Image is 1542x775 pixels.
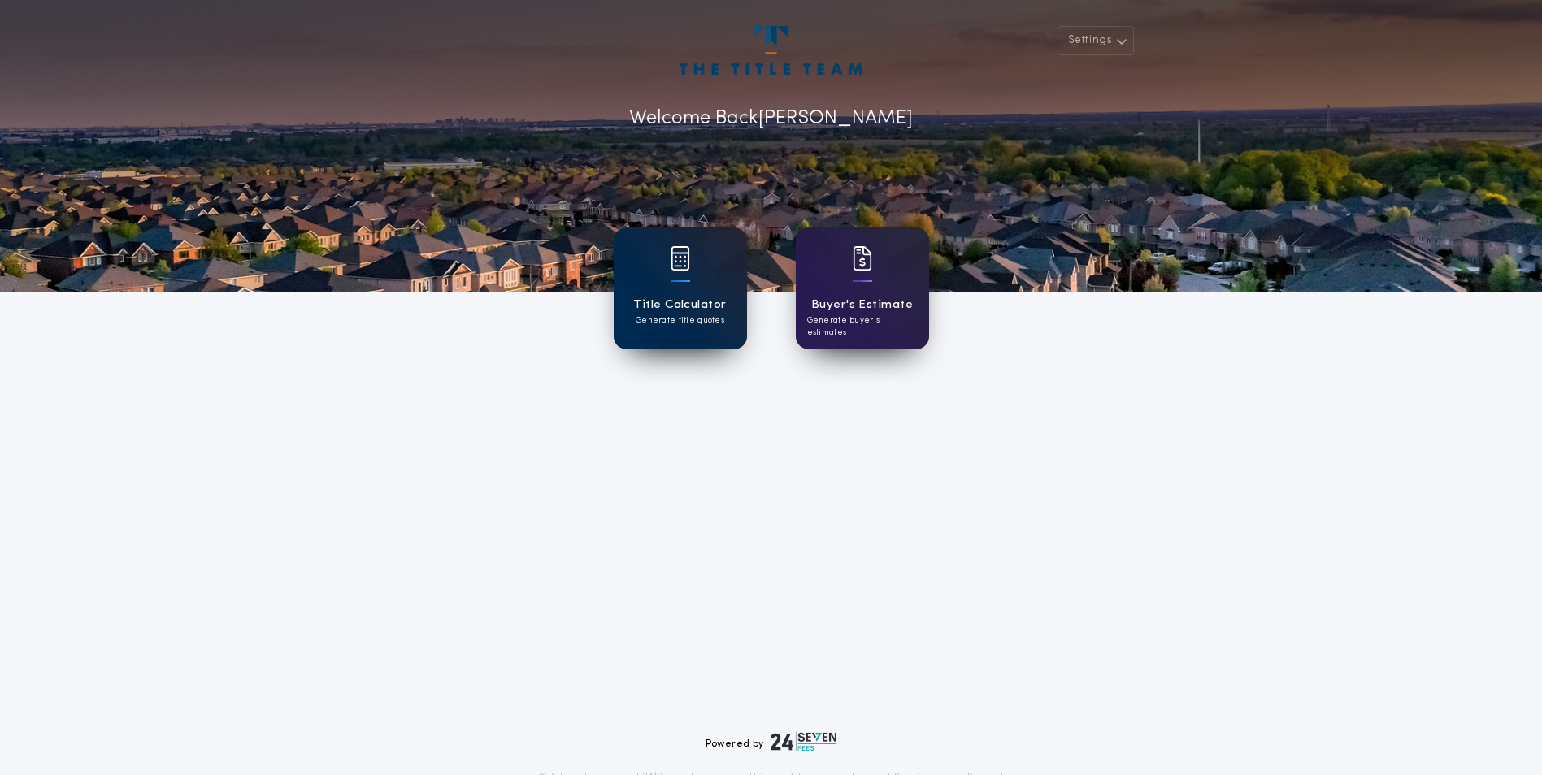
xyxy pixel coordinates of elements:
a: card iconTitle CalculatorGenerate title quotes [614,227,747,349]
h1: Buyer's Estimate [811,296,913,314]
img: card icon [671,246,690,271]
p: Generate title quotes [636,314,724,327]
button: Settings [1058,26,1134,55]
img: card icon [853,246,872,271]
h1: Title Calculator [633,296,726,314]
p: Welcome Back [PERSON_NAME] [629,104,913,133]
img: account-logo [680,26,862,75]
p: Generate buyer's estimates [807,314,918,339]
div: Powered by [706,732,837,751]
img: logo [771,732,837,751]
a: card iconBuyer's EstimateGenerate buyer's estimates [796,227,929,349]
